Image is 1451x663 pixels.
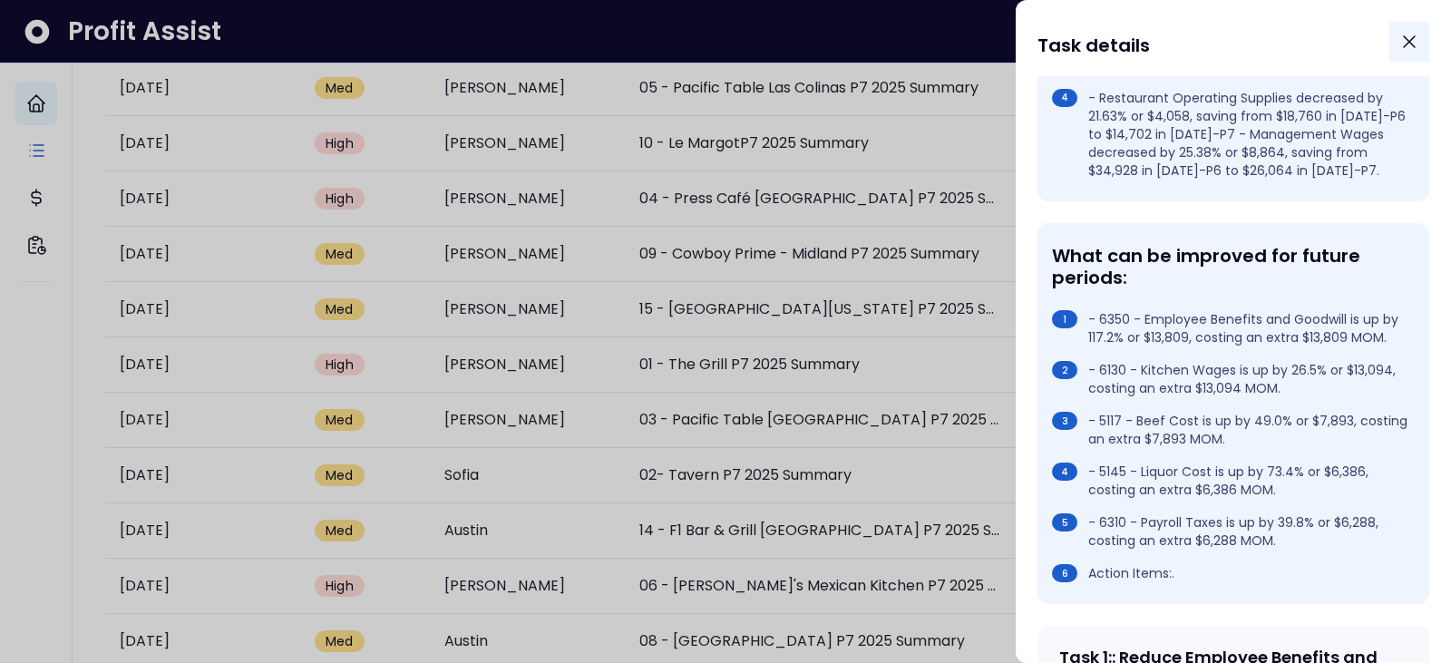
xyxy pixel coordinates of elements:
li: - 5145 - Liquor Cost is up by 73.4% or $6,386, costing an extra $6,386 MOM. [1052,463,1407,499]
li: - 6350 - Employee Benefits and Goodwill is up by 117.2% or $13,809, costing an extra $13,809 MOM. [1052,310,1407,346]
li: Action Items: . [1052,564,1407,582]
button: Close [1389,22,1429,62]
li: - 6310 - Payroll Taxes is up by 39.8% or $6,288, costing an extra $6,288 MOM. [1052,513,1407,550]
li: - 5117 - Beef Cost is up by 49.0% or $7,893, costing an extra $7,893 MOM. [1052,412,1407,448]
li: - Restaurant Operating Supplies decreased by 21.63% or $4,058, saving from $18,760 in [DATE]-P6 t... [1052,89,1407,180]
div: What can be improved for future periods: [1052,245,1407,288]
li: - 6130 - Kitchen Wages is up by 26.5% or $13,094, costing an extra $13,094 MOM. [1052,361,1407,397]
h1: Task details [1037,29,1150,62]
